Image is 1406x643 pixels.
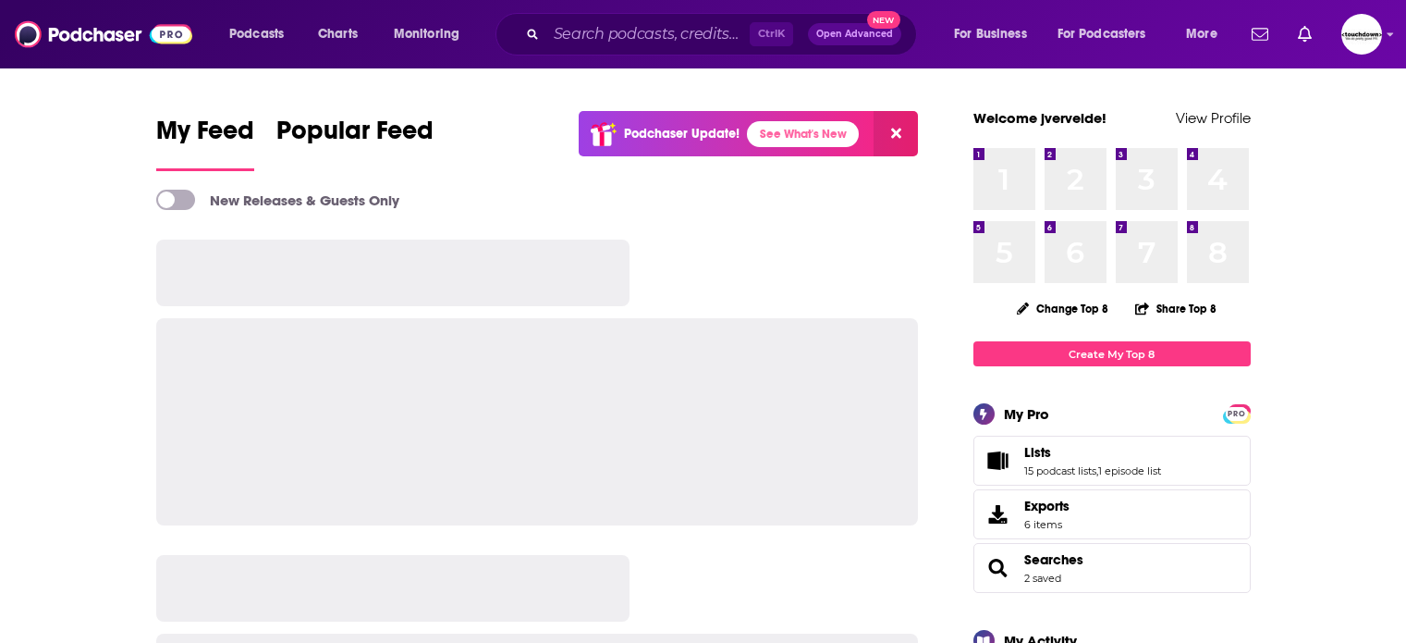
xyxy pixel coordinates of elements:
[229,21,284,47] span: Podcasts
[1341,14,1382,55] span: Logged in as jvervelde
[1045,19,1173,49] button: open menu
[1186,21,1217,47] span: More
[1290,19,1319,50] a: Show notifications dropdown
[156,115,254,171] a: My Feed
[1006,297,1120,320] button: Change Top 8
[1058,21,1146,47] span: For Podcasters
[973,341,1251,366] a: Create My Top 8
[513,13,935,56] div: Search podcasts, credits, & more...
[1024,464,1096,477] a: 15 podcast lists
[15,17,192,52] img: Podchaser - Follow, Share and Rate Podcasts
[747,121,859,147] a: See What's New
[1176,109,1251,127] a: View Profile
[546,19,750,49] input: Search podcasts, credits, & more...
[1098,464,1161,477] a: 1 episode list
[276,115,434,157] span: Popular Feed
[973,543,1251,593] span: Searches
[156,190,399,210] a: New Releases & Guests Only
[318,21,358,47] span: Charts
[973,489,1251,539] a: Exports
[1226,407,1248,421] span: PRO
[1226,406,1248,420] a: PRO
[1341,14,1382,55] button: Show profile menu
[1173,19,1241,49] button: open menu
[973,109,1106,127] a: Welcome jvervelde!
[216,19,308,49] button: open menu
[394,21,459,47] span: Monitoring
[1024,498,1070,514] span: Exports
[1024,444,1051,461] span: Lists
[381,19,483,49] button: open menu
[750,22,793,46] span: Ctrl K
[980,448,1017,474] a: Lists
[954,21,1027,47] span: For Business
[624,126,740,142] p: Podchaser Update!
[1024,444,1161,461] a: Lists
[808,23,901,45] button: Open AdvancedNew
[156,115,254,157] span: My Feed
[1024,518,1070,531] span: 6 items
[306,19,369,49] a: Charts
[1134,291,1217,327] button: Share Top 8
[980,555,1017,581] a: Searches
[1244,19,1276,50] a: Show notifications dropdown
[1024,551,1083,568] a: Searches
[1096,464,1098,477] span: ,
[276,115,434,171] a: Popular Feed
[816,30,893,39] span: Open Advanced
[1341,14,1382,55] img: User Profile
[973,436,1251,486] span: Lists
[980,501,1017,527] span: Exports
[1004,405,1049,423] div: My Pro
[941,19,1050,49] button: open menu
[867,11,900,29] span: New
[1024,572,1061,585] a: 2 saved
